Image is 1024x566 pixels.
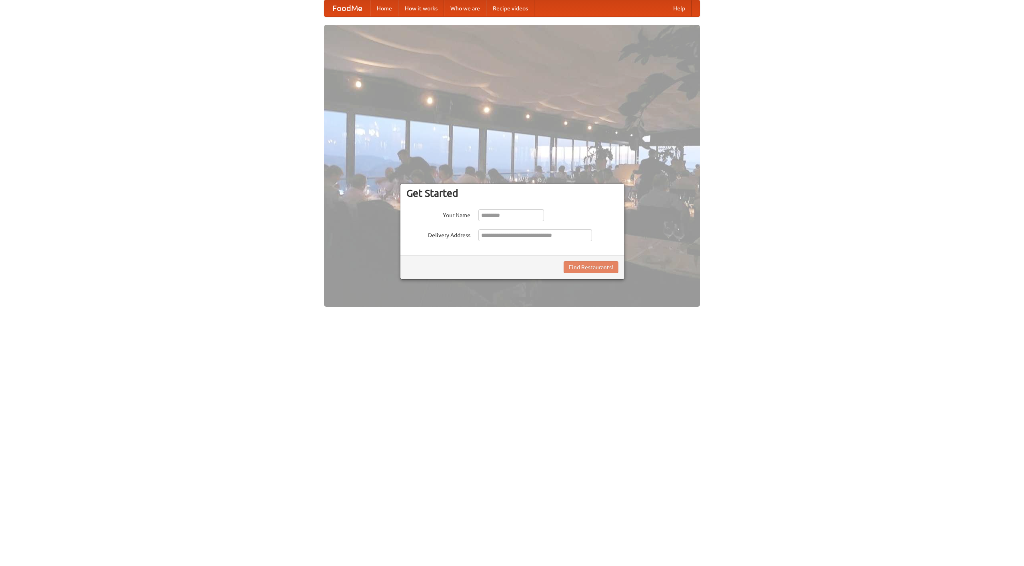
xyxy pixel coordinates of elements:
a: Help [667,0,692,16]
h3: Get Started [406,187,618,199]
label: Delivery Address [406,229,470,239]
label: Your Name [406,209,470,219]
a: FoodMe [324,0,370,16]
a: How it works [398,0,444,16]
a: Home [370,0,398,16]
button: Find Restaurants! [564,261,618,273]
a: Recipe videos [486,0,534,16]
a: Who we are [444,0,486,16]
